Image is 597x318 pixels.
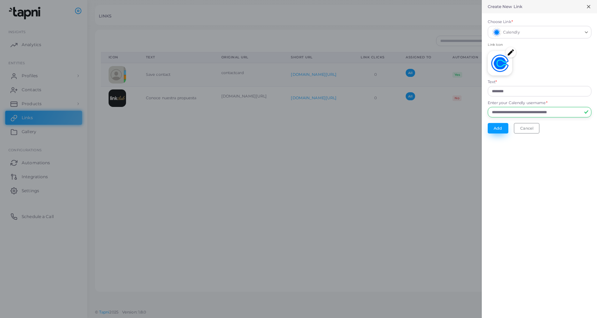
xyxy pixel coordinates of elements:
[521,28,582,37] input: Search for option
[488,42,591,47] span: Link Icon
[488,123,508,133] button: Add
[488,79,497,85] label: Text
[488,51,512,75] img: calendly.png
[514,123,539,133] button: Cancel
[506,47,516,58] img: edit.png
[488,4,523,9] h5: Create New Link
[488,19,513,25] label: Choose Link
[492,28,501,37] img: avatar
[488,26,591,39] div: Search for option
[488,100,547,106] label: Enter your Calendly username
[503,29,520,36] span: Calendly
